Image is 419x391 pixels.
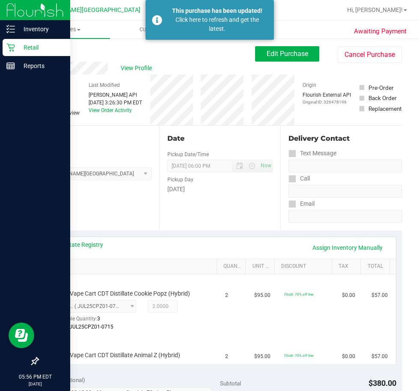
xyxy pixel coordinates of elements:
div: [DATE] 3:26:30 PM EDT [89,99,142,107]
span: JUL25CPZ01-0715 [69,324,113,330]
label: Call [288,172,310,185]
span: 3 [97,316,100,322]
div: Delivery Contact [288,133,402,144]
div: Flourish External API [303,91,351,105]
div: [PERSON_NAME] API [89,91,142,99]
label: Text Message [288,147,336,160]
a: Tax [339,263,357,270]
span: [PERSON_NAME][GEOGRAPHIC_DATA] [35,6,140,14]
div: This purchase has been updated! [167,6,267,15]
inline-svg: Retail [6,43,15,52]
div: Pre-Order [368,83,394,92]
a: Quantity [223,263,242,270]
div: Click here to refresh and get the latest. [167,15,267,33]
span: 2 [225,352,228,361]
span: $380.00 [368,379,396,388]
a: SKU [51,263,214,270]
label: Pickup Date/Time [167,151,209,158]
span: Subtotal [220,380,241,387]
span: $0.00 [342,291,355,299]
p: 05:56 PM EDT [4,373,66,381]
p: Inventory [15,24,66,34]
a: View Order Activity [89,107,132,113]
label: Email [288,198,315,210]
span: Customers [110,26,199,33]
label: Last Modified [89,81,120,89]
span: FT 1g Vape Cart CDT Distillate Cookie Popz (Hybrid) [53,290,190,298]
iframe: Resource center [9,323,34,348]
p: Original ID: 326478196 [303,99,351,105]
span: Awaiting Payment [354,27,407,36]
span: Hi, [PERSON_NAME]! [347,6,403,13]
div: Location [38,133,152,144]
input: Format: (999) 999-9999 [288,185,402,198]
span: $95.00 [254,352,270,361]
inline-svg: Inventory [6,25,15,33]
span: $57.00 [371,291,388,299]
div: Date [167,133,273,144]
a: View State Registry [52,240,103,249]
span: $0.00 [342,352,355,361]
div: [DATE] [167,185,273,194]
span: FT 1g Vape Cart CDT Distillate Animal Z (Hybrid) [53,351,180,359]
label: Origin [303,81,316,89]
div: Back Order [368,94,397,102]
button: Edit Purchase [255,46,319,62]
span: Edit Purchase [267,50,308,58]
label: Pickup Day [167,176,193,184]
div: Available Quantity: [53,313,140,329]
input: Format: (999) 999-9999 [288,160,402,172]
span: View Profile [121,64,155,73]
span: $57.00 [371,352,388,361]
a: Customers [110,21,199,39]
div: Replacement [368,104,401,113]
a: Total [368,263,386,270]
button: Cancel Purchase [338,47,402,63]
a: Discount [281,263,329,270]
a: Assign Inventory Manually [307,240,388,255]
span: 2 [225,291,228,299]
span: 70cdt: 70% off line [284,353,313,358]
span: $95.00 [254,291,270,299]
p: Reports [15,61,66,71]
inline-svg: Reports [6,62,15,70]
p: [DATE] [4,381,66,387]
span: 70cdt: 70% off line [284,292,313,296]
a: Unit Price [253,263,271,270]
p: Retail [15,42,66,53]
